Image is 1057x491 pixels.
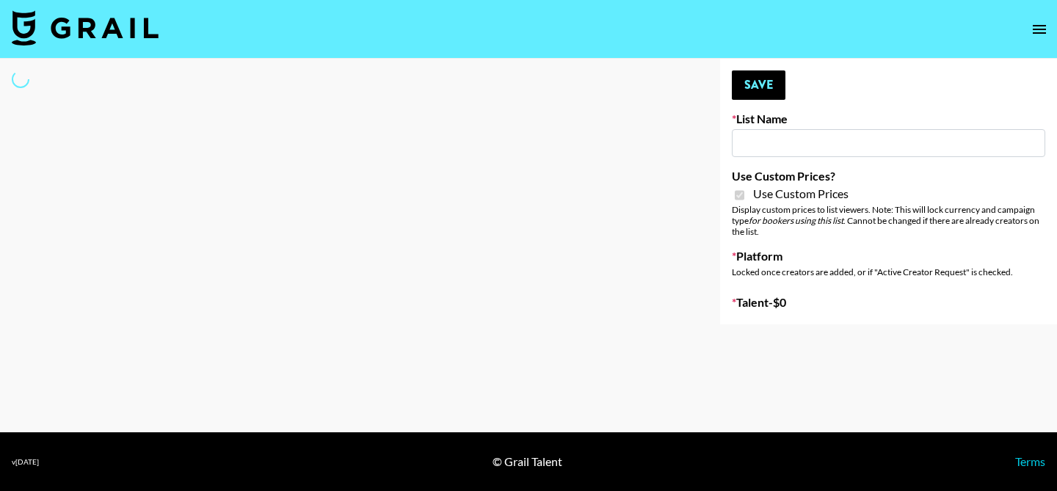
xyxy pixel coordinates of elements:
span: Use Custom Prices [753,186,849,201]
img: Grail Talent [12,10,159,46]
em: for bookers using this list [749,215,843,226]
div: Locked once creators are added, or if "Active Creator Request" is checked. [732,266,1045,277]
button: open drawer [1025,15,1054,44]
a: Terms [1015,454,1045,468]
label: List Name [732,112,1045,126]
label: Platform [732,249,1045,263]
button: Save [732,70,785,100]
label: Talent - $ 0 [732,295,1045,310]
div: v [DATE] [12,457,39,467]
div: Display custom prices to list viewers. Note: This will lock currency and campaign type . Cannot b... [732,204,1045,237]
div: © Grail Talent [493,454,562,469]
label: Use Custom Prices? [732,169,1045,183]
